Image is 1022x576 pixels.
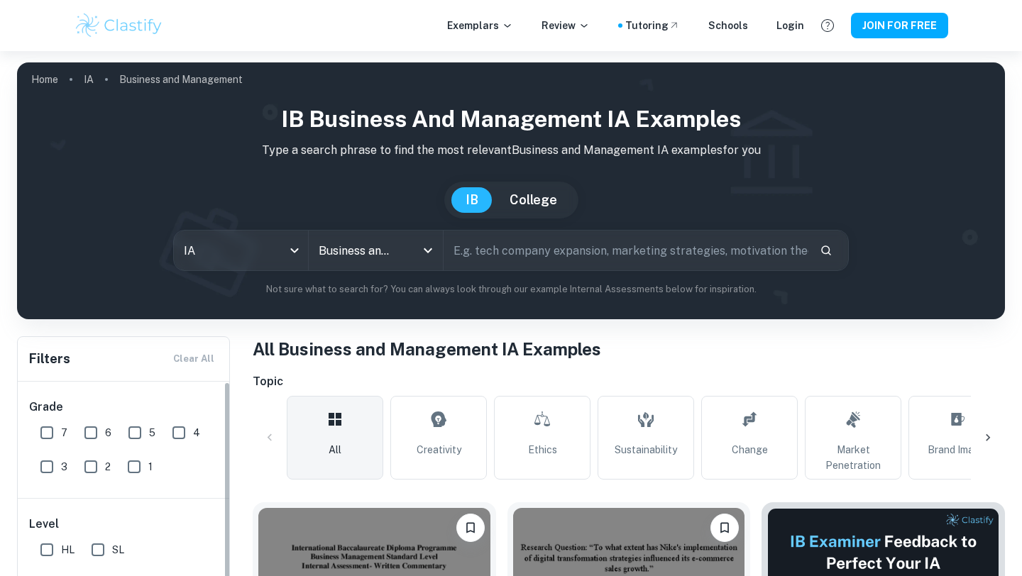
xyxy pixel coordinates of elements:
[174,231,308,270] div: IA
[28,282,994,297] p: Not sure what to search for? You can always look through our example Internal Assessments below f...
[495,187,571,213] button: College
[105,425,111,441] span: 6
[615,442,677,458] span: Sustainability
[732,442,768,458] span: Change
[928,442,986,458] span: Brand Image
[417,442,461,458] span: Creativity
[253,373,1005,390] h6: Topic
[456,514,485,542] button: Please log in to bookmark exemplars
[61,459,67,475] span: 3
[84,70,94,89] a: IA
[74,11,164,40] img: Clastify logo
[17,62,1005,319] img: profile cover
[528,442,557,458] span: Ethics
[149,425,155,441] span: 5
[112,542,124,558] span: SL
[451,187,493,213] button: IB
[29,516,219,533] h6: Level
[28,142,994,159] p: Type a search phrase to find the most relevant Business and Management IA examples for you
[193,425,200,441] span: 4
[814,238,838,262] button: Search
[29,399,219,416] h6: Grade
[61,425,67,441] span: 7
[815,13,840,38] button: Help and Feedback
[29,349,70,369] h6: Filters
[119,72,243,87] p: Business and Management
[148,459,153,475] span: 1
[329,442,341,458] span: All
[710,514,739,542] button: Please log in to bookmark exemplars
[28,102,994,136] h1: IB Business and Management IA examples
[444,231,808,270] input: E.g. tech company expansion, marketing strategies, motivation theories...
[105,459,111,475] span: 2
[811,442,895,473] span: Market Penetration
[542,18,590,33] p: Review
[61,542,75,558] span: HL
[851,13,948,38] button: JOIN FOR FREE
[447,18,513,33] p: Exemplars
[625,18,680,33] a: Tutoring
[708,18,748,33] a: Schools
[253,336,1005,362] h1: All Business and Management IA Examples
[418,240,438,260] button: Open
[776,18,804,33] a: Login
[31,70,58,89] a: Home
